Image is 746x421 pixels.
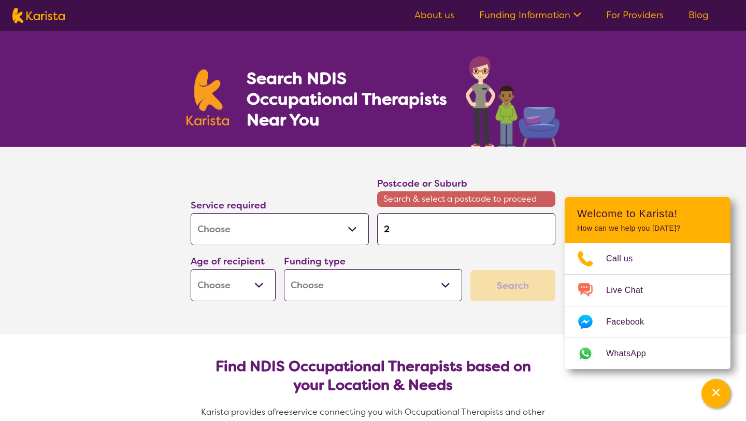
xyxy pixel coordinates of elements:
img: Karista logo [12,8,65,23]
h2: Welcome to Karista! [577,207,718,220]
a: Funding Information [479,9,581,21]
div: Channel Menu [565,197,730,369]
label: Service required [191,199,266,212]
a: About us [414,9,454,21]
label: Postcode or Suburb [377,177,467,190]
span: Karista provides a [201,406,272,417]
ul: Choose channel [565,243,730,369]
button: Channel Menu [701,379,730,408]
a: For Providers [606,9,664,21]
h1: Search NDIS Occupational Therapists Near You [247,68,448,130]
span: Call us [606,251,645,266]
a: Blog [688,9,709,21]
a: Web link opens in a new tab. [565,338,730,369]
span: Search & select a postcode to proceed [377,191,555,207]
p: How can we help you [DATE]? [577,224,718,233]
label: Age of recipient [191,255,265,268]
span: Facebook [606,314,656,330]
span: Live Chat [606,283,655,298]
img: occupational-therapy [466,56,559,147]
span: WhatsApp [606,346,658,361]
input: Type [377,213,555,245]
h2: Find NDIS Occupational Therapists based on your Location & Needs [199,357,547,395]
span: free [272,406,289,417]
label: Funding type [284,255,346,268]
img: Karista logo [187,69,229,125]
